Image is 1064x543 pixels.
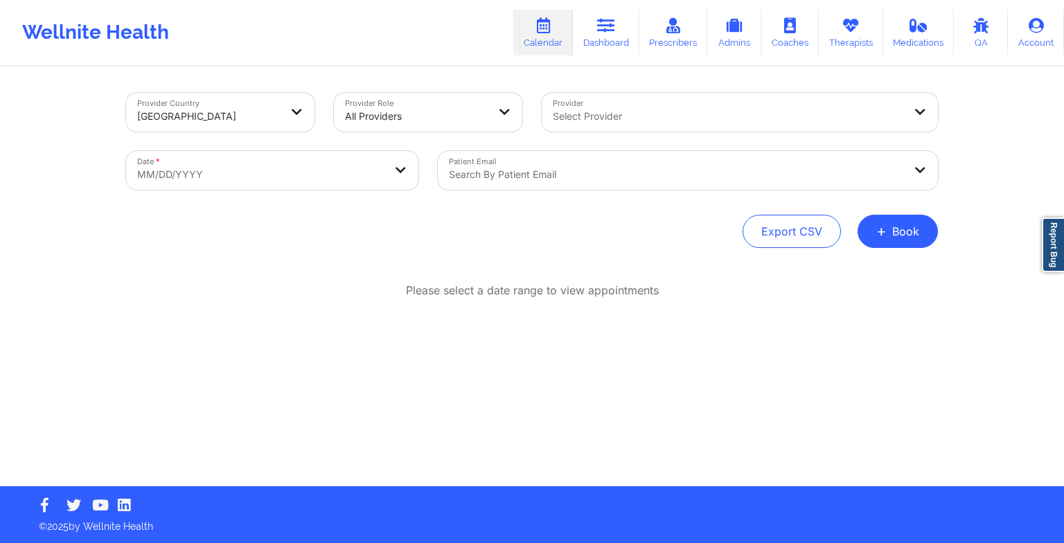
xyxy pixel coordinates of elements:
a: Coaches [761,10,819,55]
a: Dashboard [573,10,639,55]
a: Prescribers [639,10,708,55]
p: Please select a date range to view appointments [406,283,659,299]
p: © 2025 by Wellnite Health [29,510,1035,533]
a: Admins [707,10,761,55]
button: Export CSV [743,215,841,248]
div: [GEOGRAPHIC_DATA] [137,101,280,132]
a: Therapists [819,10,883,55]
a: Medications [883,10,955,55]
a: Report Bug [1042,217,1064,272]
span: + [876,227,887,235]
div: All Providers [345,101,488,132]
a: Calendar [513,10,573,55]
button: +Book [858,215,938,248]
a: QA [954,10,1008,55]
a: Account [1008,10,1064,55]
